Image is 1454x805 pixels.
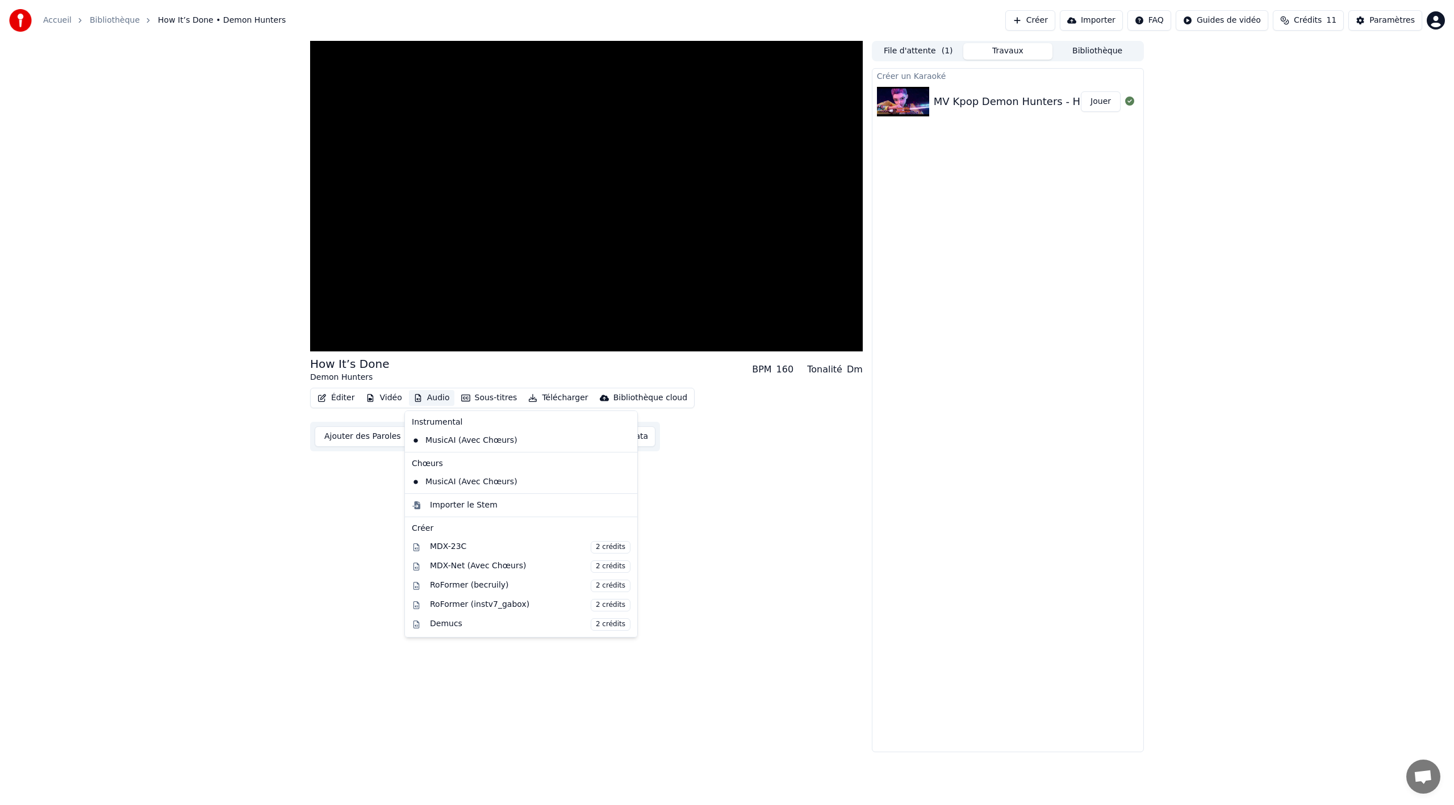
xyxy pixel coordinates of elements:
[310,356,389,372] div: How It’s Done
[613,392,687,404] div: Bibliothèque cloud
[457,390,522,406] button: Sous-titres
[407,473,618,491] div: MusicAI (Avec Chœurs)
[43,15,286,26] nav: breadcrumb
[1005,10,1055,31] button: Créer
[430,500,498,511] div: Importer le Stem
[407,455,635,473] div: Chœurs
[752,363,771,376] div: BPM
[310,372,389,383] div: Demon Hunters
[1294,15,1322,26] span: Crédits
[1060,10,1123,31] button: Importer
[963,43,1053,60] button: Travaux
[1176,10,1268,31] button: Guides de vidéo
[591,560,630,573] span: 2 crédits
[872,69,1143,82] div: Créer un Karaoké
[361,390,406,406] button: Vidéo
[430,580,630,592] div: RoFormer (becruily)
[1052,43,1142,60] button: Bibliothèque
[591,599,630,611] span: 2 crédits
[313,390,359,406] button: Éditer
[407,431,618,450] div: MusicAI (Avec Chœurs)
[1326,15,1336,26] span: 11
[524,390,592,406] button: Télécharger
[412,523,630,534] div: Créer
[407,413,635,431] div: Instrumental
[776,363,794,376] div: 160
[430,618,630,631] div: Demucs
[874,43,963,60] button: File d'attente
[591,580,630,592] span: 2 crédits
[158,15,286,26] span: How It’s Done • Demon Hunters
[847,363,863,376] div: Dm
[409,390,454,406] button: Audio
[1127,10,1171,31] button: FAQ
[942,45,953,57] span: ( 1 )
[1273,10,1344,31] button: Crédits11
[934,94,1160,110] div: MV Kpop Demon Hunters - How It’s Done VF
[9,9,32,32] img: youka
[1369,15,1415,26] div: Paramètres
[430,599,630,611] div: RoFormer (instv7_gabox)
[90,15,140,26] a: Bibliothèque
[43,15,72,26] a: Accueil
[430,560,630,573] div: MDX-Net (Avec Chœurs)
[1348,10,1422,31] button: Paramètres
[591,618,630,631] span: 2 crédits
[1081,91,1121,112] button: Jouer
[591,541,630,554] span: 2 crédits
[1406,760,1440,794] a: Ouvrir le chat
[315,426,411,447] button: Ajouter des Paroles
[807,363,842,376] div: Tonalité
[430,541,630,554] div: MDX-23C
